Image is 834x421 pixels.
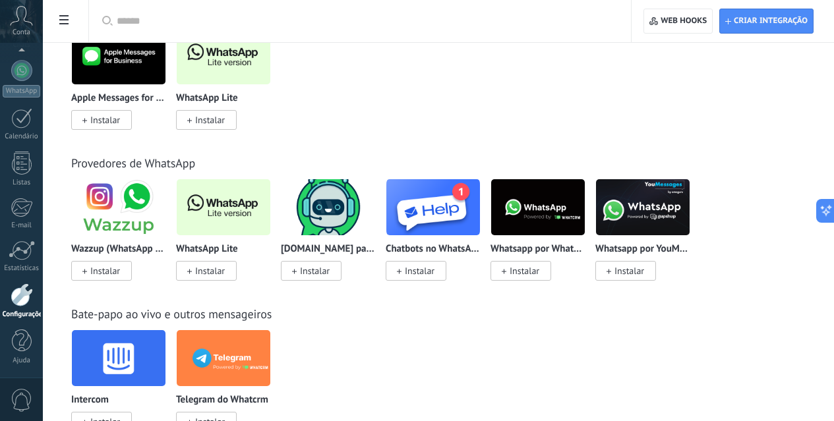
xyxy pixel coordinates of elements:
p: Wazzup (WhatsApp & Instagram) [71,244,166,255]
div: E-mail [3,221,41,230]
img: logo_main.png [282,175,375,239]
div: Configurações [3,310,41,319]
span: Instalar [614,265,644,277]
p: Telegram do Whatcrm [176,395,268,406]
span: Instalar [90,114,120,126]
div: Wazzup (WhatsApp & Instagram) [71,179,176,296]
div: Whatsapp por Whatcrm e Telphin [491,179,595,296]
div: Estatísticas [3,264,41,273]
div: Apple Messages for Business [71,28,176,146]
span: Instalar [300,265,330,277]
span: Web hooks [661,16,707,26]
span: Instalar [405,265,434,277]
div: WhatsApp Lite [176,28,281,146]
p: Chatbots no WhatsApp [386,244,481,255]
div: Calendário [3,132,41,141]
p: Whatsapp por Whatcrm e Telphin [491,244,585,255]
img: logo_main.png [72,24,165,88]
p: Whatsapp por YouMessages [595,244,690,255]
img: logo_main.png [596,175,690,239]
div: WhatsApp [3,85,40,98]
div: Chatbots no WhatsApp [386,179,491,296]
span: Instalar [195,114,225,126]
div: Whatsapp por YouMessages [595,179,700,296]
a: Bate-papo ao vivo e outros mensageiros [71,306,272,322]
button: Web hooks [643,9,713,34]
img: logo_main.png [72,175,165,239]
img: logo_main.png [72,326,165,390]
p: Apple Messages for Business [71,93,166,104]
div: ChatArchitect.com para WhatsApp [281,179,386,296]
img: logo_main.png [386,175,480,239]
img: logo_main.png [491,175,585,239]
span: Criar integração [734,16,808,26]
p: [DOMAIN_NAME] para WhatsApp [281,244,376,255]
span: Instalar [195,265,225,277]
a: Provedores de WhatsApp [71,155,195,171]
div: WhatsApp Lite [176,179,281,296]
img: logo_main.png [177,175,270,239]
p: Intercom [71,395,109,406]
span: Instalar [510,265,539,277]
img: logo_main.png [177,24,270,88]
div: Listas [3,179,41,187]
div: Ajuda [3,356,41,365]
p: WhatsApp Lite [176,93,238,104]
span: Conta [13,28,30,37]
button: Criar integração [719,9,814,34]
p: WhatsApp Lite [176,244,238,255]
img: logo_main.png [177,326,270,390]
span: Instalar [90,265,120,277]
